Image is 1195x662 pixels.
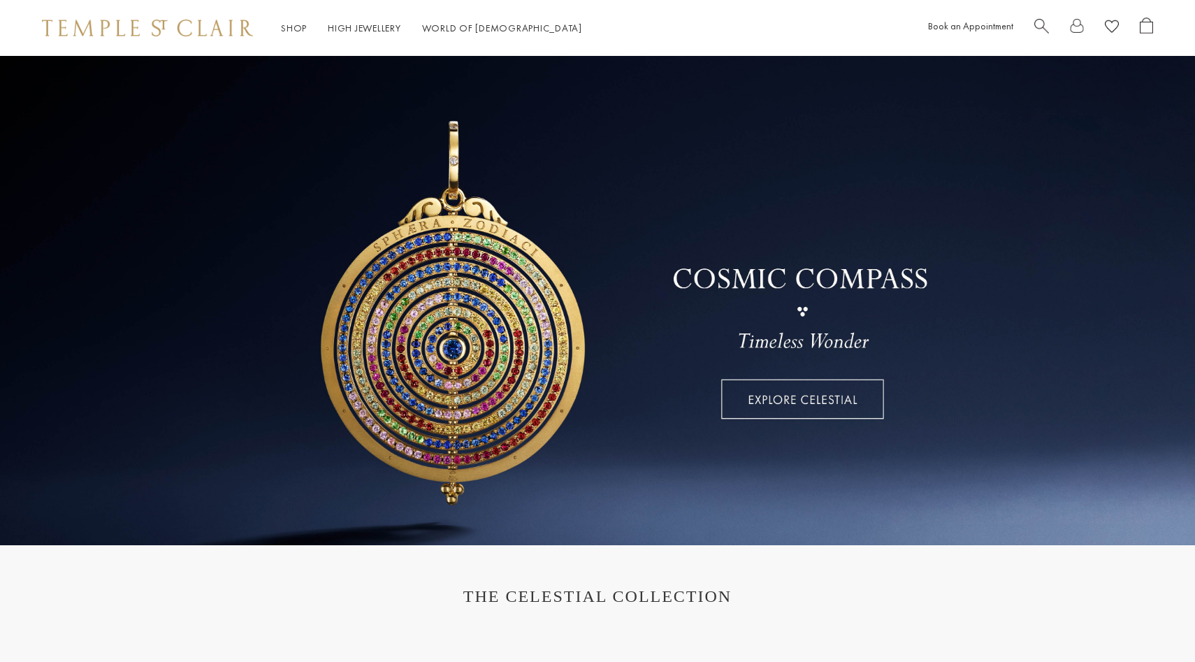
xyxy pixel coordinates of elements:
a: Search [1034,17,1049,39]
a: ShopShop [281,22,307,34]
a: High JewelleryHigh Jewellery [328,22,401,34]
a: Open Shopping Bag [1140,17,1153,39]
h1: THE CELESTIAL COLLECTION [56,587,1139,606]
a: View Wishlist [1105,17,1119,39]
a: Book an Appointment [928,20,1013,32]
nav: Main navigation [281,20,582,37]
a: World of [DEMOGRAPHIC_DATA]World of [DEMOGRAPHIC_DATA] [422,22,582,34]
img: Temple St. Clair [42,20,253,36]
